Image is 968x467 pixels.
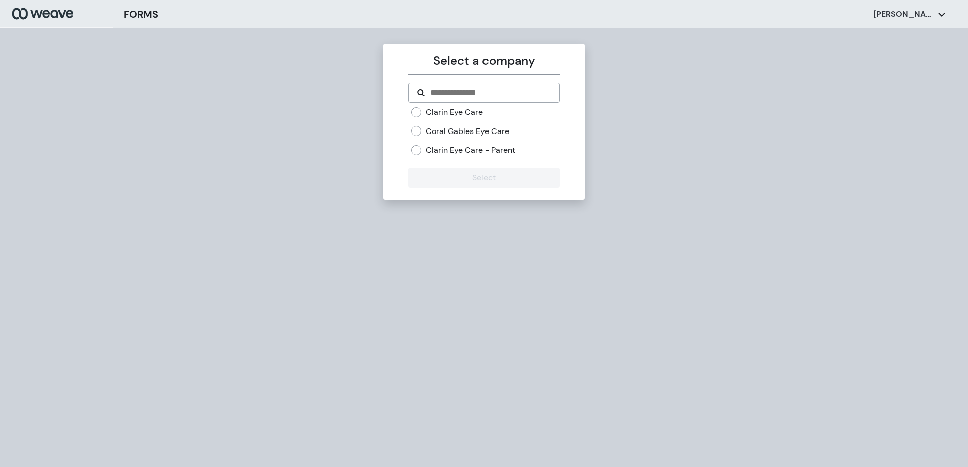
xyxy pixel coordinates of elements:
[426,145,515,156] label: Clarin Eye Care - Parent
[429,87,551,99] input: Search
[408,52,559,70] p: Select a company
[426,126,509,137] label: Coral Gables Eye Care
[408,168,559,188] button: Select
[124,7,158,22] h3: FORMS
[873,9,934,20] p: [PERSON_NAME]
[426,107,483,118] label: Clarin Eye Care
